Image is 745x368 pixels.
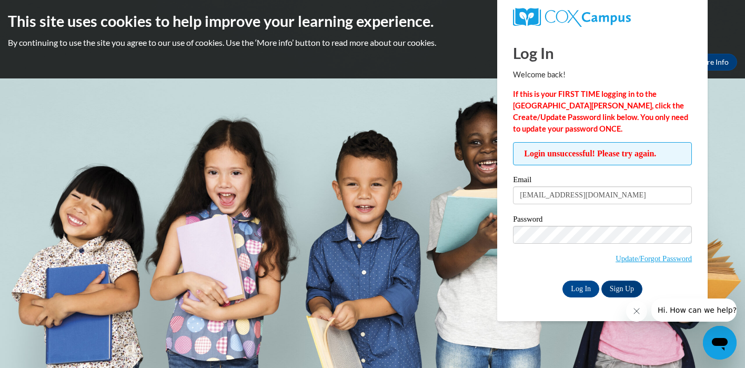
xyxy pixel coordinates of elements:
input: Log In [562,281,599,297]
span: Login unsuccessful! Please try again. [513,142,692,165]
label: Password [513,215,692,226]
p: Welcome back! [513,69,692,81]
a: Update/Forgot Password [616,254,692,263]
iframe: Message from company [651,299,737,322]
a: Sign Up [601,281,642,297]
h1: Log In [513,42,692,64]
a: More Info [688,54,737,71]
strong: If this is your FIRST TIME logging in to the [GEOGRAPHIC_DATA][PERSON_NAME], click the Create/Upd... [513,89,688,133]
h2: This site uses cookies to help improve your learning experience. [8,11,737,32]
iframe: Close message [626,301,647,322]
iframe: Button to launch messaging window [703,326,737,360]
a: COX Campus [513,8,692,27]
img: COX Campus [513,8,631,27]
label: Email [513,176,692,186]
p: By continuing to use the site you agree to our use of cookies. Use the ‘More info’ button to read... [8,37,737,48]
